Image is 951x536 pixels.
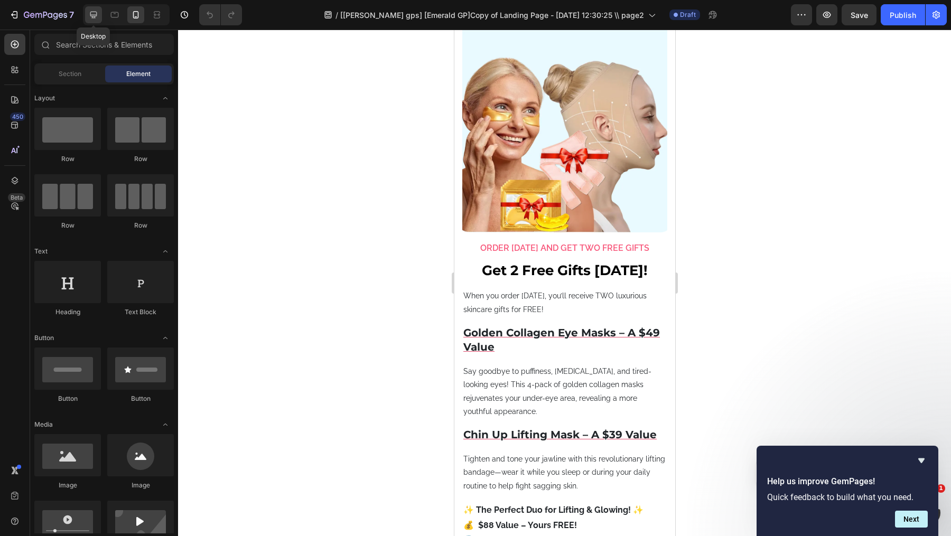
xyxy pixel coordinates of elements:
iframe: Intercom notifications message [740,434,951,507]
p: Quick feedback to build what you need. [767,492,928,502]
span: Text [34,247,48,256]
input: Search Sections & Elements [34,34,174,55]
div: Button [107,394,174,403]
div: Help us improve GemPages! [767,454,928,528]
span: Media [34,420,53,429]
div: Undo/Redo [199,4,242,25]
iframe: Design area [454,30,675,536]
span: Save [851,11,868,20]
div: Row [107,154,174,164]
div: Row [107,221,174,230]
span: Section [59,69,81,79]
p: Say goodbye to puffiness, [MEDICAL_DATA], and tired-looking eyes! This 4-pack of golden collagen ... [9,335,212,389]
div: Publish [890,10,916,21]
span: Button [34,333,54,343]
strong: Golden Collagen Eye Masks – A $49 Value [9,297,206,324]
span: Element [126,69,151,79]
span: / [335,10,338,21]
div: 450 [10,112,25,121]
h2: Get 2 Free Gifts [DATE]! [8,231,213,251]
span: Toggle open [157,90,174,107]
div: Button [34,394,101,403]
button: Next question [895,511,928,528]
div: Text Block [107,307,174,317]
div: Row [34,221,101,230]
button: Save [842,4,877,25]
span: Layout [34,93,55,103]
button: Hide survey [915,454,928,467]
span: Draft [680,10,696,20]
h2: Help us improve GemPages! [767,475,928,488]
button: Publish [881,4,925,25]
span: 1 [937,484,945,493]
p: ✨ The Perfect Duo for Lifting & Glowing! ✨ 💰 $88 Value – Yours FREE! 🕒 Limited Time – Claim Yours... [9,473,212,519]
span: Toggle open [157,416,174,433]
p: When you order [DATE], you’ll receive TWO luxurious skincare gifts for FREE! [9,260,212,286]
div: Heading [34,307,101,317]
div: Image [107,481,174,490]
span: [[PERSON_NAME] gps] [Emerald GP]Copy of Landing Page - [DATE] 12:30:25 \\ page2 [340,10,644,21]
div: Row [34,154,101,164]
div: Beta [8,193,25,202]
span: Toggle open [157,243,174,260]
p: Tighten and tone your jawline with this revolutionary lifting bandage—wear it while you sleep or ... [9,423,212,463]
p: 7 [69,8,74,21]
div: Image [34,481,101,490]
button: 7 [4,4,79,25]
strong: Chin Up Lifting Mask – A $39 Value [9,399,202,411]
span: Toggle open [157,330,174,346]
p: ORDER [DATE] AND GET TWO FREE GIFTS [9,212,212,225]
